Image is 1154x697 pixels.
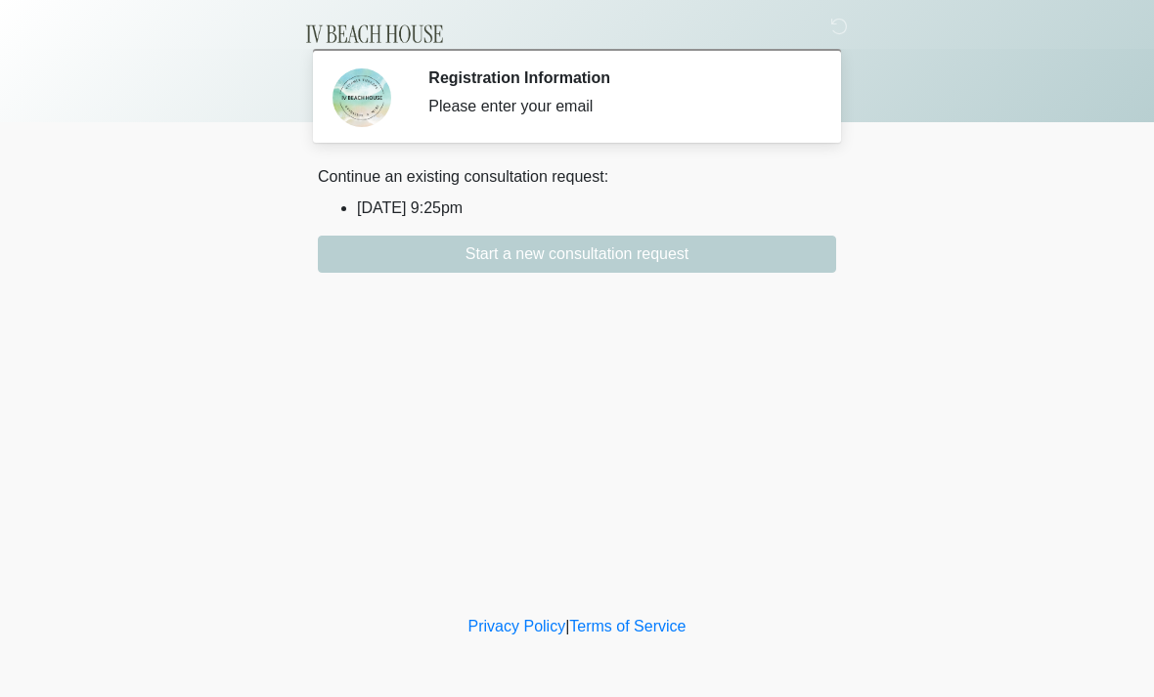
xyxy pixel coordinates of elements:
[428,95,807,118] div: Please enter your email
[298,15,452,54] img: IV Beach House Logo
[357,196,836,220] li: [DATE] 9:25pm
[569,618,686,634] a: Terms of Service
[333,68,391,127] img: Agent Avatar
[468,618,566,634] a: Privacy Policy
[318,236,836,273] button: Start a new consultation request
[565,618,569,634] a: |
[318,165,836,189] div: Continue an existing consultation request:
[428,68,807,87] h2: Registration Information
